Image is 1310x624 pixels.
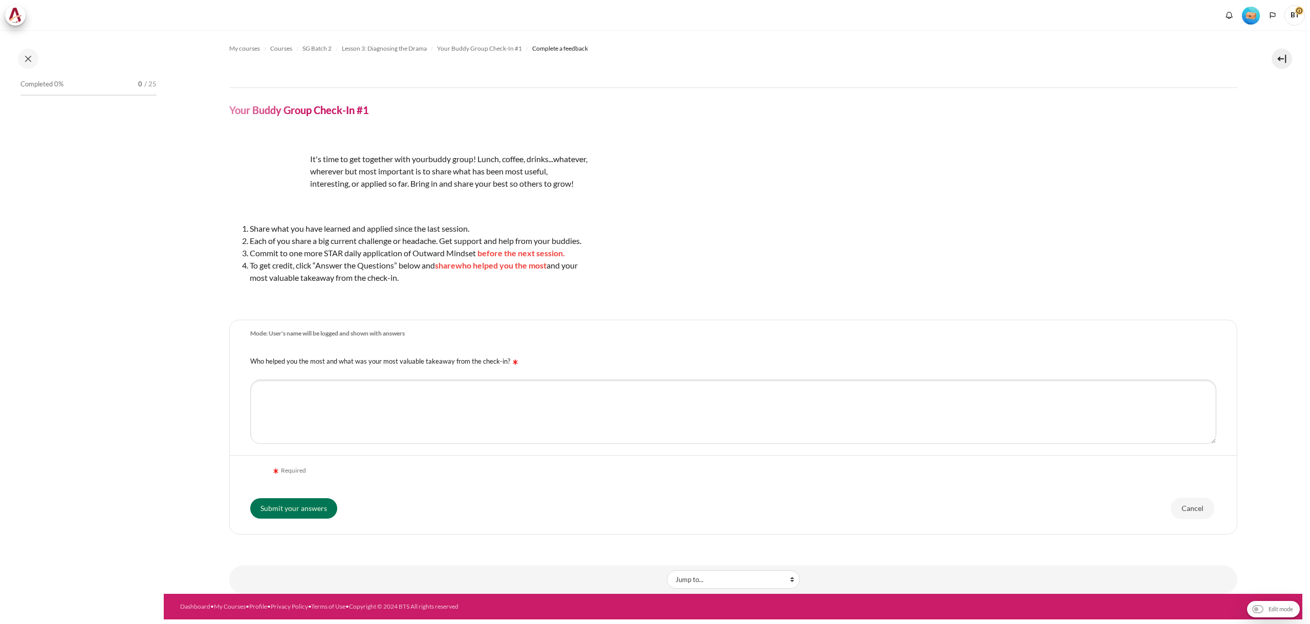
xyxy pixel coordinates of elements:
[250,498,337,519] input: Submit your answers
[229,44,260,53] span: My courses
[1171,498,1214,519] input: Cancel
[271,603,308,610] a: Privacy Policy
[510,357,520,367] img: Required field
[214,603,246,610] a: My Courses
[229,42,260,55] a: My courses
[1238,6,1264,25] a: Level #1
[302,44,332,53] span: SG Batch 2
[1221,8,1237,23] div: Show notification window with no new notifications
[250,357,520,365] label: Who helped you the most and what was your most valuable takeaway from the check-in?
[437,44,522,53] span: Your Buddy Group Check-In #1
[270,44,292,53] span: Courses
[342,42,427,55] a: Lesson 3: Diagnosing the Drama
[144,79,157,90] span: / 25
[311,603,345,610] a: Terms of Use
[8,8,23,23] img: Architeck
[271,466,281,476] img: Required field
[249,603,267,610] a: Profile
[1265,8,1280,23] button: Languages
[229,103,369,117] h4: Your Buddy Group Check-In #1
[229,153,587,190] p: buddy group! Lunch, coffee, drinks...whatever, wherever but most important is to share what has b...
[270,42,292,55] a: Courses
[310,154,428,164] span: It's time to get together with your
[1284,5,1305,26] span: BT
[250,222,587,235] li: Share what you have learned and applied since the last session.
[1242,6,1260,25] div: Level #1
[1242,7,1260,25] img: Level #1
[435,260,455,270] span: share
[250,259,587,284] li: To get credit, click “Answer the Questions” below and and your most valuable takeaway from the ch...
[250,236,581,246] span: Each of you share a big current challenge or headache. Get support and help from your buddies.
[229,40,1237,57] nav: Navigation bar
[229,137,306,213] img: dfr
[164,30,1302,594] section: Content
[20,77,157,106] a: Completed 0% 0 / 25
[250,247,587,259] li: Commit to one more STAR daily application of Outward Mindset
[563,248,565,258] span: .
[138,79,142,90] span: 0
[532,44,588,53] span: Complete a feedback
[250,329,405,338] div: Mode: User's name will be logged and shown with answers
[1284,5,1305,26] a: User menu
[5,5,31,26] a: Architeck Architeck
[349,603,458,610] a: Copyright © 2024 BTS All rights reserved
[477,248,563,258] span: before the next session
[342,44,427,53] span: Lesson 3: Diagnosing the Drama
[302,42,332,55] a: SG Batch 2
[20,79,63,90] span: Completed 0%
[271,466,306,476] div: Required
[455,260,547,270] span: who helped you the most
[180,602,805,611] div: • • • • •
[437,42,522,55] a: Your Buddy Group Check-In #1
[180,603,210,610] a: Dashboard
